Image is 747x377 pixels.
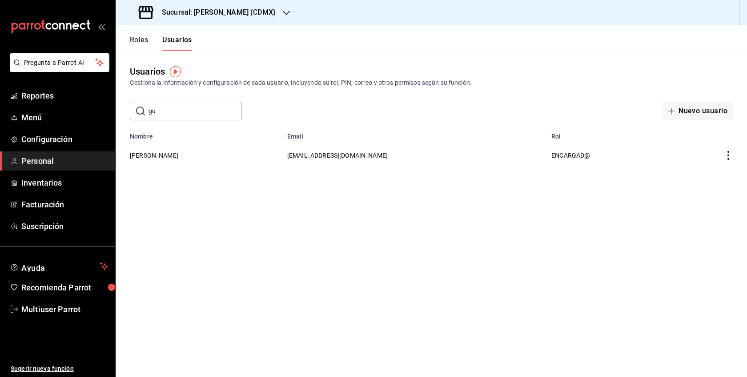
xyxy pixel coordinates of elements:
button: Usuarios [162,36,192,51]
h3: Sucursal: [PERSON_NAME] (CDMX) [155,7,276,18]
span: Ayuda [21,261,96,272]
div: navigation tabs [130,36,192,51]
span: Recomienda Parrot [21,282,108,294]
th: Nombre [116,127,282,140]
span: Menú [21,111,108,123]
span: Multiuser Parrot [21,303,108,315]
span: Pregunta a Parrot AI [24,58,96,67]
button: Roles [130,36,148,51]
span: Inventarios [21,177,108,189]
button: open_drawer_menu [98,23,105,30]
a: Pregunta a Parrot AI [6,64,109,74]
div: Gestiona la información y configuración de cada usuario, incluyendo su rol, PIN, correo y otros p... [130,78,733,87]
div: Usuarios [130,65,165,78]
th: Rol [546,127,671,140]
span: [EMAIL_ADDRESS][DOMAIN_NAME] [287,152,388,159]
img: Tooltip marker [170,66,181,77]
span: Reportes [21,90,108,102]
span: Facturación [21,198,108,210]
span: ENCARGAD@ [551,152,590,159]
th: Email [282,127,546,140]
table: employeesTable [116,127,747,171]
span: Personal [21,155,108,167]
button: [PERSON_NAME] [130,151,178,160]
input: Buscar usuario [149,102,242,120]
span: Suscripción [21,220,108,232]
button: actions [724,151,733,160]
button: Pregunta a Parrot AI [10,53,109,72]
button: Nuevo usuario [663,102,733,120]
span: Sugerir nueva función [11,364,108,373]
span: Configuración [21,133,108,145]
